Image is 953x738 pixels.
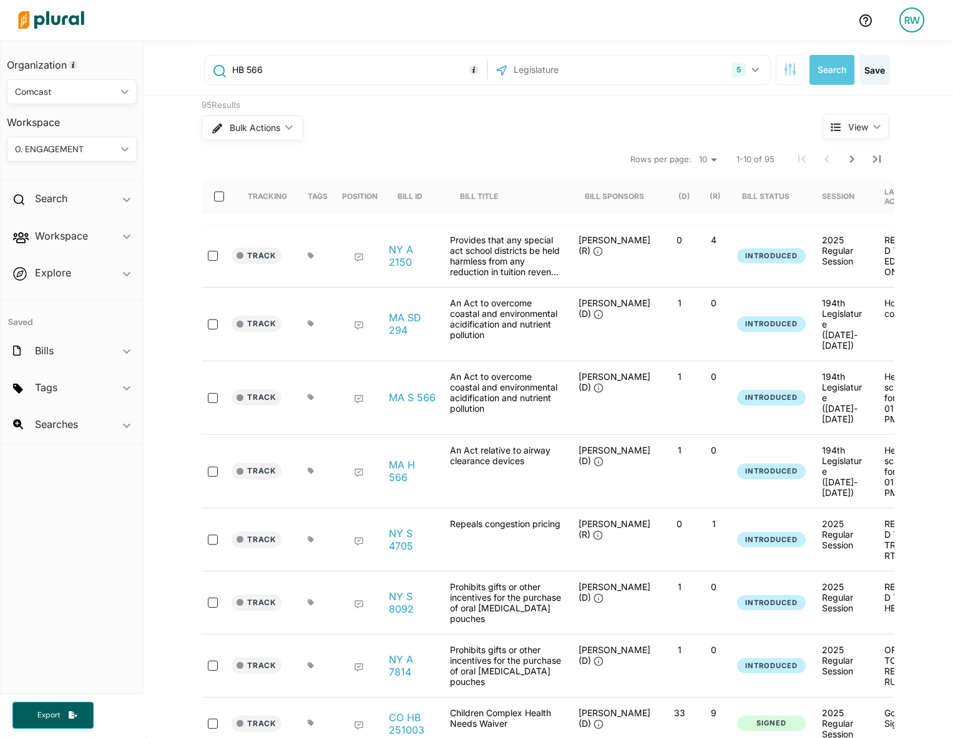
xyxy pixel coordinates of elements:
[468,64,479,75] div: Tooltip anchor
[67,59,79,70] div: Tooltip anchor
[737,716,806,731] button: Signed
[884,179,927,214] div: Latest Action
[444,235,569,277] div: Provides that any special act school districts be held harmless from any reduction in tuition rev...
[737,390,806,405] button: Introduced
[248,179,287,214] div: Tracking
[354,394,364,404] div: Add Position Statement
[667,371,692,382] p: 1
[737,595,806,611] button: Introduced
[579,371,650,392] span: [PERSON_NAME] (D)
[814,147,839,172] button: Previous Page
[308,662,315,669] div: Add tags
[579,581,650,603] span: [PERSON_NAME] (D)
[737,316,806,332] button: Introduced
[35,229,88,243] h2: Workspace
[232,248,281,264] button: Track
[460,192,498,201] div: Bill Title
[354,600,364,609] div: Add Position Statement
[354,321,364,331] div: Add Position Statement
[701,644,726,655] p: 0
[630,153,692,166] span: Rows per page:
[389,527,436,552] a: NY S 4705
[15,85,116,99] div: Comcast
[839,147,864,172] button: Next Page
[230,124,280,132] span: Bulk Actions
[874,371,937,424] div: Hearing scheduled for [DATE] 01:00 PM-05:00 PM in A-1
[789,147,814,172] button: First Page
[822,581,864,613] div: 2025 Regular Session
[35,344,54,357] h2: Bills
[444,644,569,687] div: Prohibits gifts or other incentives for the purchase of oral [MEDICAL_DATA] pouches
[678,192,690,201] div: (D)
[308,536,315,543] div: Add tags
[232,658,281,674] button: Track
[701,298,726,308] p: 0
[354,468,364,478] div: Add Position Statement
[784,63,796,74] span: Search Filters
[202,115,303,140] button: Bulk Actions
[859,55,890,85] button: Save
[208,535,218,545] input: select-row-state-ny-2025_2026-s4705
[232,716,281,732] button: Track
[444,518,569,561] div: Repeals congestion pricing
[308,394,315,401] div: Add tags
[710,179,721,214] div: (R)
[736,153,775,166] span: 1-10 of 95
[389,653,436,678] a: NY A 7814
[512,58,646,82] input: Legislature
[354,663,364,672] div: Add Position Statement
[884,187,927,206] div: Latest Action
[444,581,569,624] div: Prohibits gifts or other incentives for the purchase of oral [MEDICAL_DATA] pouches
[848,120,868,134] span: View
[232,463,281,479] button: Track
[342,179,378,214] div: Position
[579,707,650,729] span: [PERSON_NAME] (D)
[726,58,767,82] button: 5
[585,179,644,214] div: Bill Sponsors
[701,235,726,245] p: 4
[585,192,644,201] div: Bill Sponsors
[35,381,57,394] h2: Tags
[874,644,937,687] div: ORDERED TO THIRD READING RULES CAL.346
[389,391,436,404] a: MA S 566
[701,581,726,592] p: 0
[7,104,137,132] h3: Workspace
[667,581,692,592] p: 1
[579,235,650,256] span: [PERSON_NAME] (R)
[742,192,789,201] div: Bill Status
[308,252,315,260] div: Add tags
[737,658,806,674] button: Introduced
[667,235,692,245] p: 0
[822,298,864,351] div: 194th Legislature ([DATE]-[DATE])
[308,179,328,214] div: Tags
[701,445,726,455] p: 0
[208,719,218,729] input: select-row-state-co-2025a-hb251003
[308,467,315,475] div: Add tags
[822,371,864,424] div: 194th Legislature ([DATE]-[DATE])
[214,192,224,201] input: select-all-rows
[678,179,690,214] div: (D)
[232,389,281,405] button: Track
[35,192,67,205] h2: Search
[822,644,864,676] div: 2025 Regular Session
[701,518,726,529] p: 1
[710,192,721,201] div: (R)
[911,696,941,726] iframe: Intercom live chat
[208,661,218,671] input: select-row-state-ny-2025_2026-a7814
[864,147,889,172] button: Last Page
[444,371,569,424] div: An Act to overcome coastal and environmental acidification and nutrient pollution
[308,599,315,606] div: Add tags
[308,192,328,201] div: Tags
[7,47,137,74] h3: Organization
[874,581,937,624] div: REFERRED TO HEALTH
[822,235,864,266] div: 2025 Regular Session
[354,253,364,263] div: Add Position Statement
[232,595,281,611] button: Track
[874,518,937,561] div: REFERRED TO TRANSPORTATION
[389,311,436,336] a: MA SD 294
[737,248,806,264] button: Introduced
[232,532,281,548] button: Track
[12,702,94,729] button: Export
[701,371,726,382] p: 0
[342,192,378,201] div: Position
